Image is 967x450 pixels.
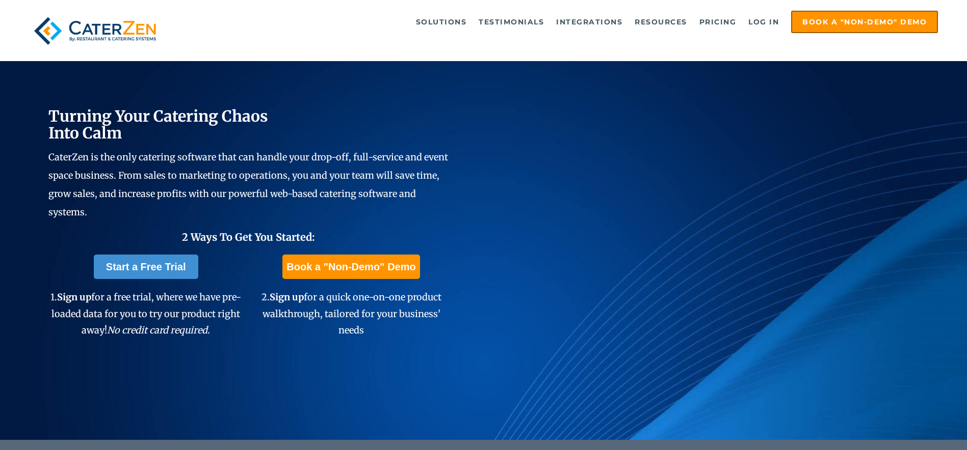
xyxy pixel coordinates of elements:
[876,410,956,439] iframe: Help widget launcher
[48,151,448,218] span: CaterZen is the only catering software that can handle your drop-off, full-service and event spac...
[185,11,938,33] div: Navigation Menu
[694,12,742,32] a: Pricing
[474,12,549,32] a: Testimonials
[107,324,210,336] em: No credit card required.
[94,255,198,279] a: Start a Free Trial
[29,11,161,51] img: caterzen
[743,12,784,32] a: Log in
[282,255,420,279] a: Book a "Non-Demo" Demo
[50,291,241,336] span: 1. for a free trial, where we have pre-loaded data for you to try our product right away!
[182,231,315,243] span: 2 Ways To Get You Started:
[57,291,91,303] span: Sign up
[551,12,628,32] a: Integrations
[630,12,692,32] a: Resources
[411,12,472,32] a: Solutions
[262,291,441,336] span: 2. for a quick one-on-one product walkthrough, tailored for your business' needs
[270,291,304,303] span: Sign up
[48,106,268,143] span: Turning Your Catering Chaos Into Calm
[791,11,938,33] a: Book a "Non-Demo" Demo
